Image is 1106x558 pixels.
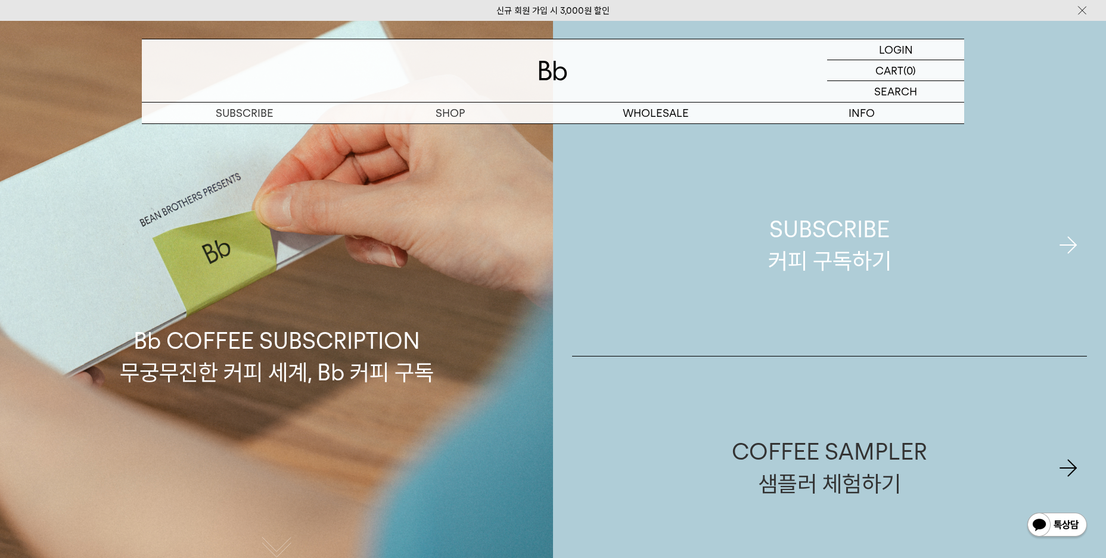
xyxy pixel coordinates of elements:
[827,39,964,60] a: LOGIN
[768,213,891,277] div: SUBSCRIBE 커피 구독하기
[496,5,610,16] a: 신규 회원 가입 시 3,000원 할인
[879,39,913,60] p: LOGIN
[827,60,964,81] a: CART (0)
[120,212,434,388] p: Bb COFFEE SUBSCRIPTION 무궁무진한 커피 세계, Bb 커피 구독
[732,436,927,499] div: COFFEE SAMPLER 샘플러 체험하기
[875,60,903,80] p: CART
[539,61,567,80] img: 로고
[347,103,553,123] a: SHOP
[1026,511,1088,540] img: 카카오톡 채널 1:1 채팅 버튼
[903,60,916,80] p: (0)
[572,134,1087,356] a: SUBSCRIBE커피 구독하기
[874,81,917,102] p: SEARCH
[553,103,759,123] p: WHOLESALE
[759,103,964,123] p: INFO
[142,103,347,123] a: SUBSCRIBE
